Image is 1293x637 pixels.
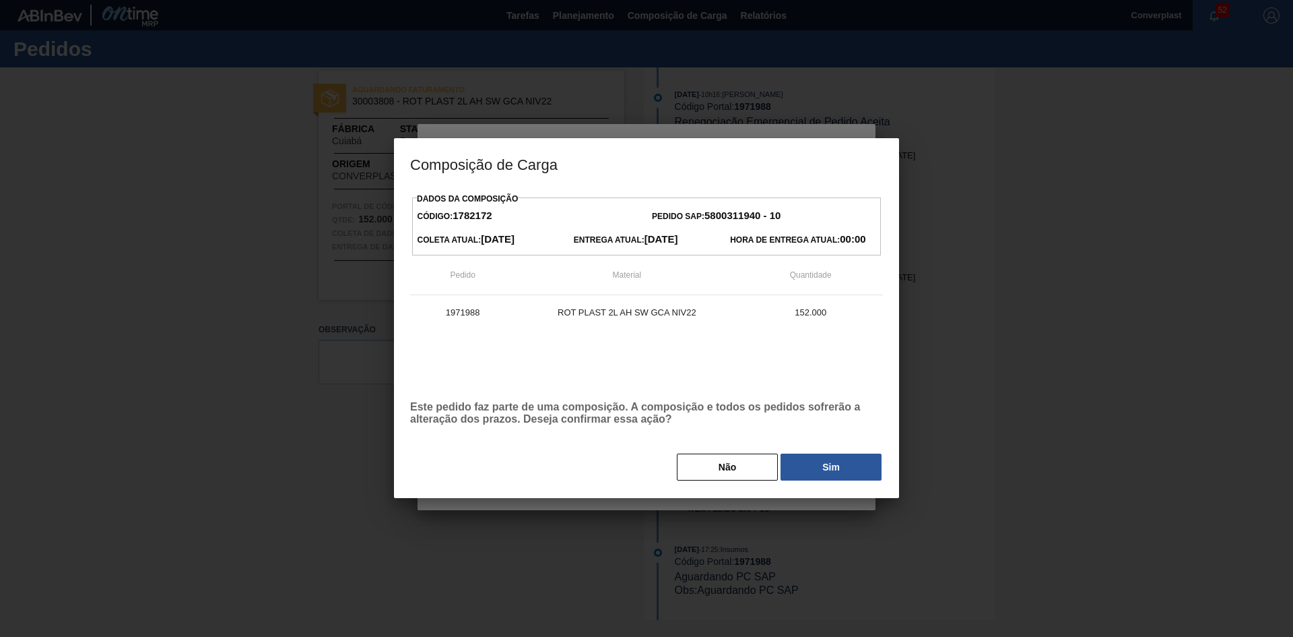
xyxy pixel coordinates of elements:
font: Entrega atual: [574,235,644,245]
font: Material [613,270,642,280]
font: Composição de Carga [410,156,558,173]
button: Sim [781,454,882,481]
font: 152.000 [795,307,826,317]
font: Código: [418,212,453,221]
font: Sim [822,462,840,473]
font: Hora de Entrega Atual: [730,235,840,245]
font: 1782172 [453,210,492,221]
font: 1971988 [446,307,480,317]
font: Pedido [450,270,475,280]
font: Quantidade [790,270,832,280]
button: Não [677,454,778,481]
font: Este pedido faz parte de uma composição. A composição e todos os pedidos sofrerão a alteração dos... [410,401,860,425]
font: Coleta Atual: [418,235,482,245]
font: Dados da Composição [417,194,518,204]
font: [DATE] [481,233,515,245]
font: Não [719,462,736,473]
font: Pedido SAP: [652,212,704,221]
font: [DATE] [644,233,678,245]
font: ROT PLAST 2L AH SW GCA NIV22 [558,307,696,317]
font: 00:00 [840,233,865,245]
font: 5800311940 - 10 [704,210,781,221]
